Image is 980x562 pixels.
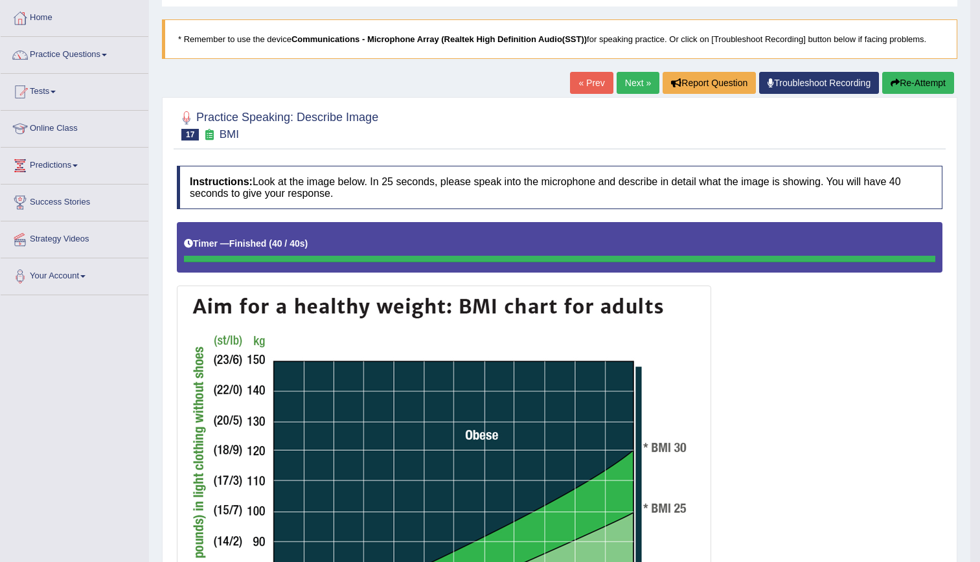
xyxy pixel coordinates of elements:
[291,34,587,44] b: Communications - Microphone Array (Realtek High Definition Audio(SST))
[177,108,378,140] h2: Practice Speaking: Describe Image
[1,37,148,69] a: Practice Questions
[1,111,148,143] a: Online Class
[1,148,148,180] a: Predictions
[1,74,148,106] a: Tests
[663,72,756,94] button: Report Question
[190,176,253,187] b: Instructions:
[177,166,942,209] h4: Look at the image below. In 25 seconds, please speak into the microphone and describe in detail w...
[181,129,199,140] span: 17
[184,239,308,249] h5: Timer —
[1,221,148,254] a: Strategy Videos
[759,72,879,94] a: Troubleshoot Recording
[272,238,305,249] b: 40 / 40s
[305,238,308,249] b: )
[269,238,272,249] b: (
[1,258,148,291] a: Your Account
[570,72,613,94] a: « Prev
[202,129,216,141] small: Exam occurring question
[162,19,957,59] blockquote: * Remember to use the device for speaking practice. Or click on [Troubleshoot Recording] button b...
[229,238,267,249] b: Finished
[1,185,148,217] a: Success Stories
[617,72,659,94] a: Next »
[882,72,954,94] button: Re-Attempt
[220,128,239,140] small: BMI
